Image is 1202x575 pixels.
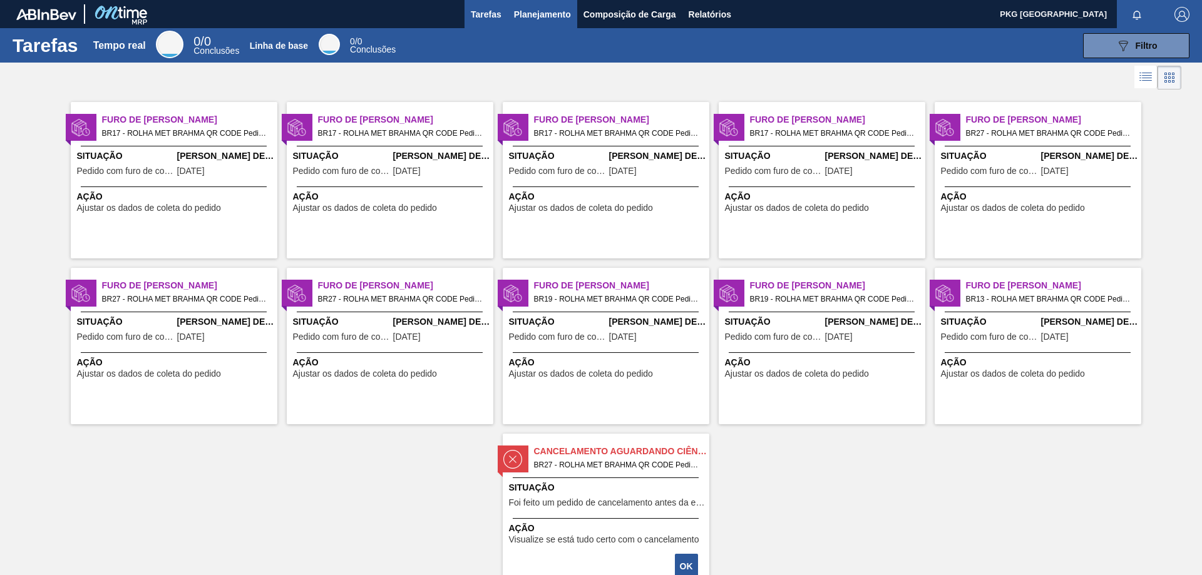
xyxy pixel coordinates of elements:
[725,357,751,367] font: Ação
[534,126,699,140] span: BR17 - ROLHA MET BRAHMA QR CODE Pedido - 2013810
[750,295,951,303] font: BR19 - ROLHA MET BRAHMA QR CODE Pedido - 1947842
[1000,9,1107,19] font: PKG [GEOGRAPHIC_DATA]
[509,166,606,176] span: Pedido com furo de coleta
[77,166,179,176] font: Pedido com furo de coleta
[293,203,437,213] font: Ajustar os dados de coleta do pedido
[293,317,339,327] font: Situação
[534,458,699,472] span: BR27 - ROLHA MET BRAHMA QR CODE Pedido - 2022708
[509,191,535,201] font: Ação
[825,315,922,328] span: Coleta de Dados
[318,279,493,292] span: Furo de Coleta
[293,151,339,161] font: Situação
[583,9,676,19] font: Composição de Carga
[509,315,606,328] span: Situação
[941,151,987,161] font: Situação
[293,150,390,163] span: Situação
[177,166,205,176] font: [DATE]
[393,315,490,328] span: Coleta de Dados
[102,114,217,125] font: Furo de [PERSON_NAME]
[77,357,103,367] font: Ação
[1041,166,1069,176] font: [DATE]
[750,280,865,290] font: Furo de [PERSON_NAME]
[509,357,535,367] font: Ação
[77,369,221,379] font: Ajustar os dados de coleta do pedido
[77,332,179,342] font: Pedido com furo de coleta
[725,191,751,201] font: Ação
[1041,151,1163,161] font: [PERSON_NAME] de Dados
[719,118,738,137] img: status
[941,317,987,327] font: Situação
[609,315,706,328] span: Coleta de Dados
[318,295,519,303] font: BR27 - ROLHA MET BRAHMA QR CODE Pedido - 2022706
[509,534,699,544] font: Visualize se está tudo certo com o cancelamento
[318,113,493,126] span: Furo de Coleta
[514,9,571,19] font: Planejamento
[966,292,1131,306] span: BR13 - ROLHA MET BRAHMA QR CODE Pedido - 1947839
[509,369,653,379] font: Ajustar os dados de coleta do pedido
[825,151,947,161] font: [PERSON_NAME] de Dados
[293,191,319,201] font: Ação
[293,315,390,328] span: Situação
[177,151,299,161] font: [PERSON_NAME] de Dados
[725,166,827,176] font: Pedido com furo de coleta
[393,317,515,327] font: [PERSON_NAME] de Dados
[509,332,606,342] span: Pedido com furo de coleta
[609,151,731,161] font: [PERSON_NAME] de Dados
[77,166,174,176] span: Pedido com furo de coleta
[689,9,731,19] font: Relatórios
[293,166,395,176] font: Pedido com furo de coleta
[102,279,277,292] span: Furo de Coleta
[609,317,731,327] font: [PERSON_NAME] de Dados
[609,166,637,176] font: [DATE]
[725,332,827,342] font: Pedido com furo de coleta
[725,203,869,213] font: Ajustar os dados de coleta do pedido
[393,166,421,176] font: [DATE]
[71,118,90,137] img: status
[102,295,303,303] font: BR27 - ROLHA MET BRAHMA QR CODE Pedido - 1947837
[293,332,390,342] span: Pedido com furo de coleta
[534,445,709,458] span: Cancelamento aguardando ciência
[509,150,606,163] span: Situação
[77,150,174,163] span: Situação
[966,114,1081,125] font: Furo de [PERSON_NAME]
[941,357,967,367] font: Ação
[941,315,1038,328] span: Situação
[350,44,396,54] font: Conclusões
[77,191,103,201] font: Ação
[355,36,357,46] font: /
[177,166,205,176] span: 01/09/2025
[1041,332,1069,342] font: [DATE]
[966,279,1141,292] span: Furo de Coleta
[77,203,221,213] font: Ajustar os dados de coleta do pedido
[293,357,319,367] font: Ação
[102,292,267,306] span: BR27 - ROLHA MET BRAHMA QR CODE Pedido - 1947837
[156,31,183,58] div: Tempo real
[725,369,869,379] font: Ajustar os dados de coleta do pedido
[825,332,853,342] span: 15/09/2025
[509,497,824,507] font: Foi feito um pedido de cancelamento antes da etapa de aguardando faturamento
[319,34,340,55] div: Linha de base
[725,150,822,163] span: Situação
[250,41,308,51] font: Linha de base
[825,166,853,176] font: [DATE]
[941,332,1043,342] font: Pedido com furo de coleta
[966,280,1081,290] font: Furo de [PERSON_NAME]
[609,332,637,342] font: [DATE]
[966,126,1131,140] span: BR27 - ROLHA MET BRAHMA QR CODE Pedido - 1947836
[393,151,515,161] font: [PERSON_NAME] de Dados
[941,332,1038,342] span: Pedido com furo de coleta
[534,129,735,138] font: BR17 - ROLHA MET BRAHMA QR CODE Pedido - 2013810
[393,166,421,176] span: 01/09/2025
[177,315,274,328] span: Coleta de Dados
[393,332,421,342] font: [DATE]
[509,332,611,342] font: Pedido com furo de coleta
[177,150,274,163] span: Coleta de Dados
[609,332,637,342] span: 12/09/2025
[941,203,1085,213] font: Ajustar os dados de coleta do pedido
[725,151,771,161] font: Situação
[77,317,123,327] font: Situação
[509,317,555,327] font: Situação
[534,461,735,469] font: BR27 - ROLHA MET BRAHMA QR CODE Pedido - 2022708
[102,129,303,138] font: BR17 - ROLHA MET BRAHMA QR CODE Pedido - 1967135
[750,129,951,138] font: BR17 - ROLHA MET BRAHMA QR CODE Pedido - 1967134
